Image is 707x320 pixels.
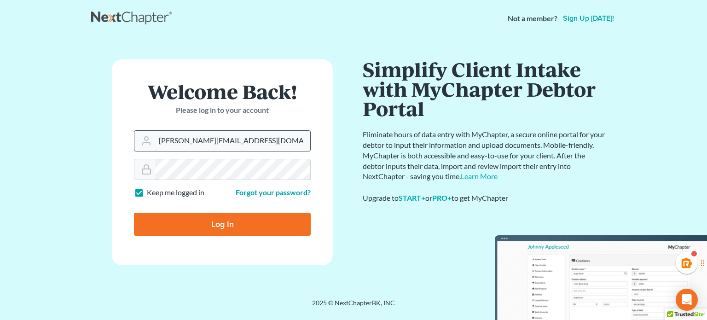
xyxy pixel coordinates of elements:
[399,193,425,202] a: START+
[134,213,311,236] input: Log In
[155,131,310,151] input: Email Address
[91,298,616,315] div: 2025 © NextChapterBK, INC
[134,81,311,101] h1: Welcome Back!
[363,129,607,182] p: Eliminate hours of data entry with MyChapter, a secure online portal for your debtor to input the...
[561,15,616,22] a: Sign up [DATE]!
[363,59,607,118] h1: Simplify Client Intake with MyChapter Debtor Portal
[508,13,557,24] strong: Not a member?
[147,187,204,198] label: Keep me logged in
[236,188,311,197] a: Forgot your password?
[461,172,498,180] a: Learn More
[676,289,698,311] div: Open Intercom Messenger
[134,105,311,116] p: Please log in to your account
[363,193,607,204] div: Upgrade to or to get MyChapter
[432,193,452,202] a: PRO+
